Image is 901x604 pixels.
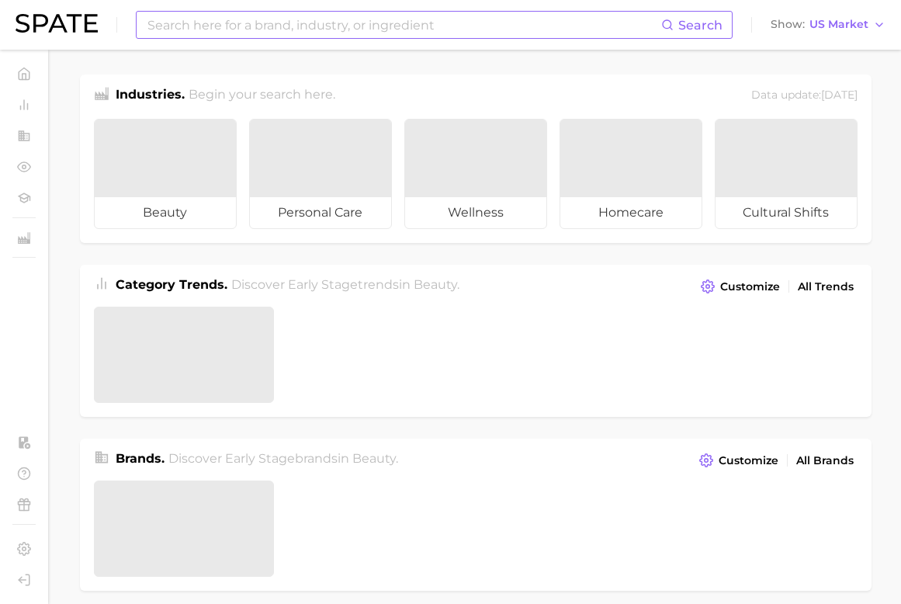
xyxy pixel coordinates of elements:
[715,119,858,229] a: cultural shifts
[767,15,889,35] button: ShowUS Market
[16,14,98,33] img: SPATE
[116,85,185,106] h1: Industries.
[414,277,457,292] span: beauty
[720,280,780,293] span: Customize
[231,277,459,292] span: Discover Early Stage trends in .
[94,119,237,229] a: beauty
[146,12,661,38] input: Search here for a brand, industry, or ingredient
[116,451,165,466] span: Brands .
[716,197,857,228] span: cultural shifts
[12,568,36,592] a: Log out. Currently logged in with e-mail sarahpo@benefitcosmetics.com.
[95,197,236,228] span: beauty
[794,276,858,297] a: All Trends
[796,454,854,467] span: All Brands
[560,119,702,229] a: homecare
[404,119,547,229] a: wellness
[249,119,392,229] a: personal care
[751,85,858,106] div: Data update: [DATE]
[116,277,227,292] span: Category Trends .
[792,450,858,471] a: All Brands
[189,85,335,106] h2: Begin your search here.
[719,454,778,467] span: Customize
[352,451,396,466] span: beauty
[695,450,781,471] button: Customize
[560,197,702,228] span: homecare
[798,280,854,293] span: All Trends
[250,197,391,228] span: personal care
[771,20,805,29] span: Show
[678,18,723,33] span: Search
[168,451,398,466] span: Discover Early Stage brands in .
[809,20,868,29] span: US Market
[697,276,783,297] button: Customize
[405,197,546,228] span: wellness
